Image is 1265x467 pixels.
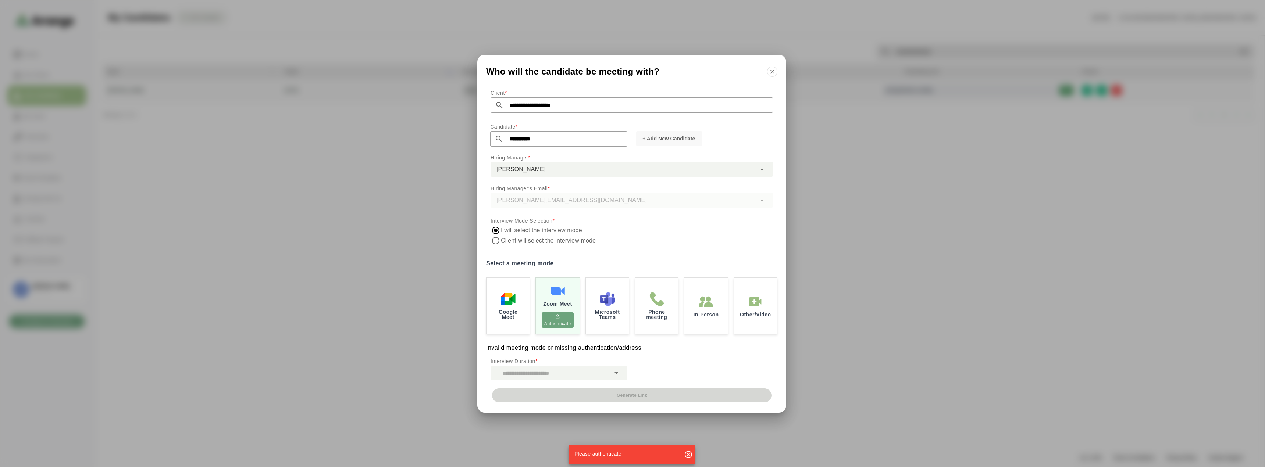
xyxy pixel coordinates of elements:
[600,292,615,306] img: Microsoft Teams
[642,135,695,142] span: + Add New Candidate
[491,153,773,162] p: Hiring Manager
[491,216,773,225] p: Interview Mode Selection
[694,312,719,317] p: In-Person
[501,236,597,246] label: Client will select the interview mode
[543,301,572,306] p: Zoom Meet
[574,451,621,457] span: Please authenticate
[501,225,582,236] label: I will select the interview mode
[486,345,641,351] span: Invalid meeting mode or missing authentication/address
[490,122,627,131] p: Candidate
[550,284,565,298] img: Zoom Meet
[740,312,771,317] p: Other/Video
[542,312,574,328] p: Authenticate
[501,292,516,306] img: Google Meet
[641,309,672,320] p: Phone meeting
[636,131,702,146] button: + Add New Candidate
[748,294,763,309] img: In-Person
[492,309,524,320] p: Google Meet
[486,258,777,269] label: Select a meeting mode
[486,67,659,76] span: Who will the candidate be meeting with?
[491,184,773,193] p: Hiring Manager's Email
[496,165,546,174] span: [PERSON_NAME]
[491,89,773,97] p: Client
[592,309,623,320] p: Microsoft Teams
[699,294,713,309] img: In-Person
[649,292,664,306] img: Phone meeting
[491,357,627,366] p: Interview Duration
